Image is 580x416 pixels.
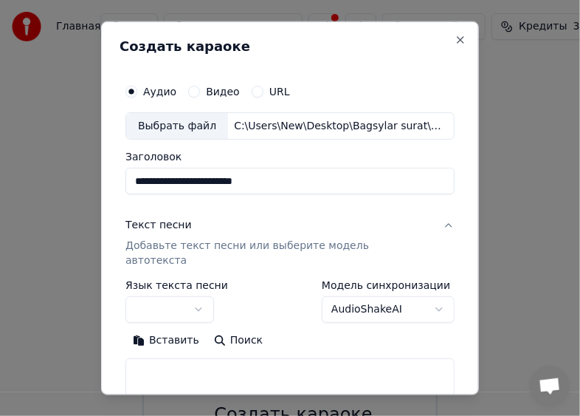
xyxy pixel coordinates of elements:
button: Поиск [207,329,270,352]
label: Язык текста песни [125,280,228,290]
div: Выбрать файл [126,112,228,139]
p: Добавьте текст песни или выберите модель автотекста [125,239,431,268]
label: Модель синхронизации [322,280,455,290]
div: C:\Users\New\Desktop\Bagsylar surat\Hemra Saylama2\Hemra Rejepow - Altynjemal.mp3 [228,118,454,133]
label: Заголовок [125,151,455,162]
button: Вставить [125,329,207,352]
button: Текст песниДобавьте текст песни или выберите модель автотекста [125,206,455,280]
label: URL [269,86,290,96]
label: Видео [206,86,240,96]
div: Текст песни [125,218,192,233]
h2: Создать караоке [120,39,460,52]
label: Аудио [143,86,176,96]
